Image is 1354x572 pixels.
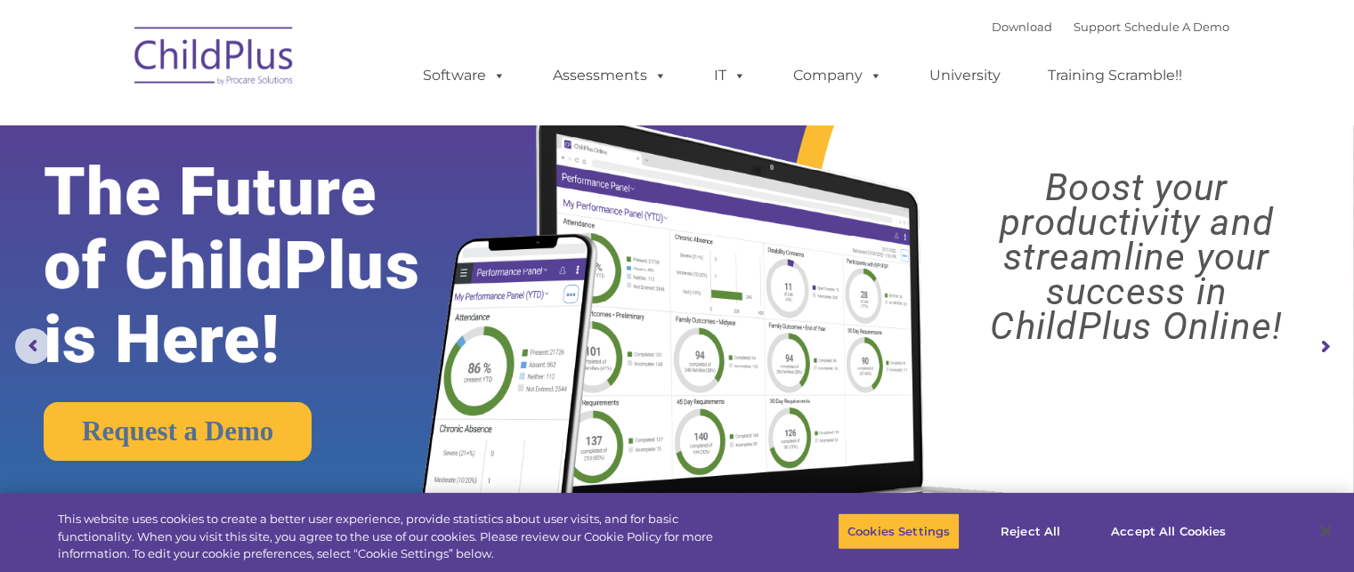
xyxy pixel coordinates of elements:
rs-layer: The Future of ChildPlus is Here! [44,155,476,376]
button: Accept All Cookies [1101,512,1236,550]
img: ChildPlus by Procare Solutions [126,14,304,103]
a: Request a Demo [44,402,312,461]
a: Training Scramble!! [1030,58,1200,93]
button: Reject All [975,512,1086,550]
font: | [992,20,1229,34]
button: Close [1306,512,1345,551]
rs-layer: Boost your productivity and streamline your success in ChildPlus Online! [936,170,1337,343]
a: Company [775,58,900,93]
a: IT [696,58,764,93]
a: Software [405,58,523,93]
span: Phone number [247,190,323,204]
a: University [912,58,1018,93]
div: This website uses cookies to create a better user experience, provide statistics about user visit... [58,511,745,563]
button: Cookies Settings [838,512,960,550]
a: Assessments [535,58,685,93]
a: Download [992,20,1052,34]
a: Schedule A Demo [1124,20,1229,34]
a: Support [1074,20,1121,34]
span: Last name [247,117,302,131]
